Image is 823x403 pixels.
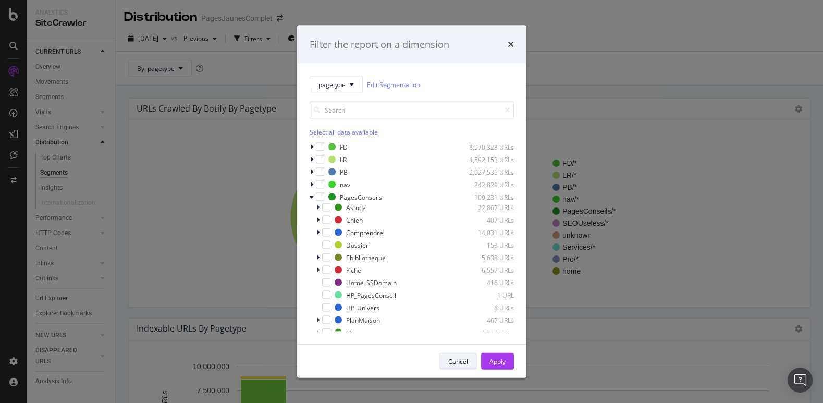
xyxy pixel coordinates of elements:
[310,38,449,51] div: Filter the report on a dimension
[340,142,348,151] div: FD
[367,79,420,90] a: Edit Segmentation
[297,25,526,378] div: modal
[318,80,346,89] span: pagetype
[340,155,347,164] div: LR
[463,315,514,324] div: 467 URLs
[448,357,468,365] div: Cancel
[346,265,361,274] div: Fiche
[463,180,514,189] div: 242,829 URLs
[463,167,514,176] div: 2,027,535 URLs
[340,192,382,201] div: PagesConseils
[463,253,514,262] div: 5,638 URLs
[310,76,363,93] button: pagetype
[346,315,380,324] div: PlanMaison
[346,328,364,337] div: Plante
[346,215,363,224] div: Chien
[463,155,514,164] div: 4,592,153 URLs
[489,357,506,365] div: Apply
[463,240,514,249] div: 153 URLs
[310,128,514,137] div: Select all data available
[310,101,514,119] input: Search
[481,353,514,370] button: Apply
[463,278,514,287] div: 416 URLs
[346,290,396,299] div: HP_PagesConseil
[463,228,514,237] div: 14,031 URLs
[788,368,813,393] div: Open Intercom Messenger
[463,265,514,274] div: 6,557 URLs
[508,38,514,51] div: times
[346,228,383,237] div: Comprendre
[463,328,514,337] div: 1,723 URLs
[463,215,514,224] div: 407 URLs
[439,353,477,370] button: Cancel
[340,167,348,176] div: PB
[346,253,386,262] div: Ebibliotheque
[463,203,514,212] div: 22,867 URLs
[463,142,514,151] div: 8,970,323 URLs
[346,278,397,287] div: Home_SSDomain
[340,180,350,189] div: nav
[346,303,379,312] div: HP_Univers
[463,290,514,299] div: 1 URL
[463,303,514,312] div: 8 URLs
[346,203,366,212] div: Astuce
[463,192,514,201] div: 109,231 URLs
[346,240,368,249] div: Dossier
